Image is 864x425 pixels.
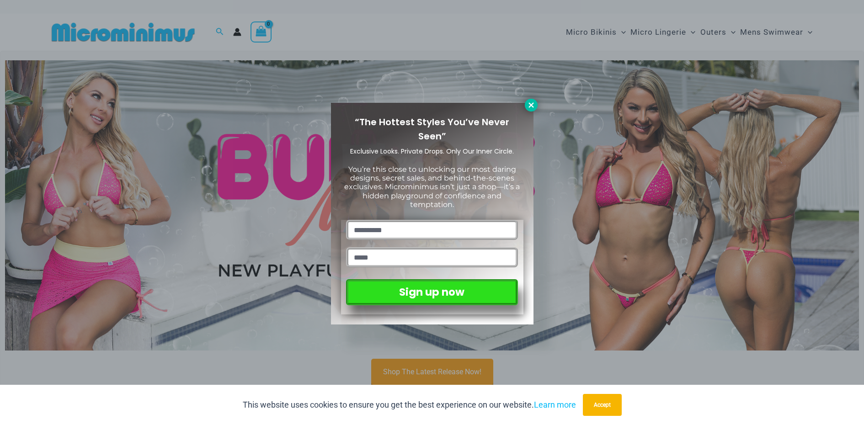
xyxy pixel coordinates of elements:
[350,147,514,156] span: Exclusive Looks. Private Drops. Only Our Inner Circle.
[243,398,576,412] p: This website uses cookies to ensure you get the best experience on our website.
[344,165,520,209] span: You’re this close to unlocking our most daring designs, secret sales, and behind-the-scenes exclu...
[346,279,517,305] button: Sign up now
[525,99,538,112] button: Close
[583,394,622,416] button: Accept
[355,116,509,143] span: “The Hottest Styles You’ve Never Seen”
[534,400,576,409] a: Learn more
